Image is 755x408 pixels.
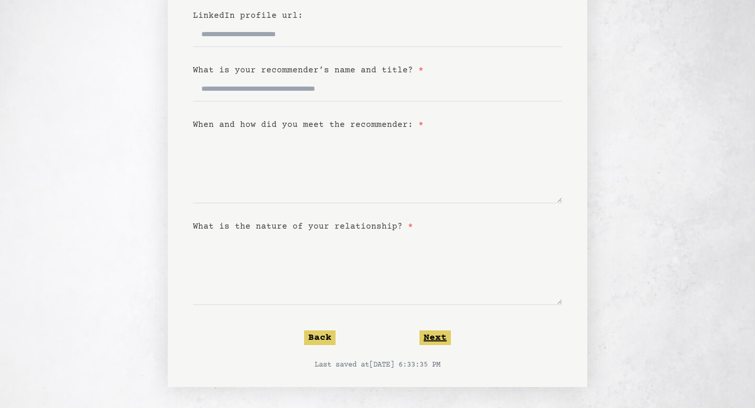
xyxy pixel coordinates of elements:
[419,330,451,345] button: Next
[193,66,424,75] label: What is your recommender’s name and title?
[193,360,562,370] p: Last saved at [DATE] 6:33:35 PM
[193,222,413,231] label: What is the nature of your relationship?
[193,11,303,20] label: LinkedIn profile url:
[193,120,424,130] label: When and how did you meet the recommender:
[304,330,336,345] button: Back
